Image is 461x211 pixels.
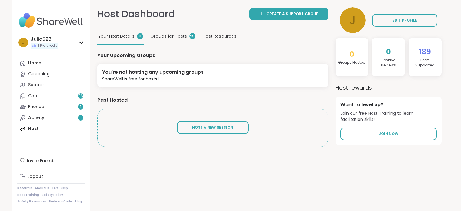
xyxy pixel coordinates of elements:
a: Chat96 [17,90,85,101]
a: Help [61,186,68,190]
span: Groups for Hosts [150,33,187,39]
span: EDIT PROFILE [393,18,417,23]
img: ShareWell Nav Logo [17,10,85,31]
a: Host Training [17,193,39,197]
div: You're not hosting any upcoming groups [102,69,204,76]
a: EDIT PROFILE [372,14,437,27]
a: Support [17,80,85,90]
a: Logout [17,171,85,182]
a: Referrals [17,186,32,190]
div: ShareWell is free for hosts! [102,76,204,82]
h1: Host Dashboard [97,7,175,21]
div: 0 [137,33,143,39]
span: Join Now [379,131,398,137]
a: Join Now [340,128,437,140]
div: Chat [28,93,39,99]
button: Host A New Session [177,121,249,134]
span: 96 [78,94,83,99]
span: 189 [419,46,431,57]
a: Redeem Code [49,199,72,204]
span: J [22,39,25,46]
div: 25 [189,33,195,39]
div: Coaching [28,71,50,77]
div: Support [28,82,46,88]
h4: Peers Supported [411,58,439,68]
h4: Want to level up? [340,101,437,108]
span: Your Host Details [99,33,135,39]
a: Home [17,58,85,69]
a: Friends1 [17,101,85,112]
span: Join our free Host Training to learn facilitation skills! [340,111,437,122]
a: About Us [35,186,49,190]
span: Host A New Session [192,125,233,130]
a: Create a support group [249,8,328,20]
a: FAQ [52,186,58,190]
span: Host Resources [203,33,236,39]
a: Coaching [17,69,85,80]
div: JuliaS23 [31,36,58,43]
div: Logout [28,174,43,180]
span: Create a support group [266,11,319,17]
h4: Groups Hosted [338,60,366,65]
span: J [349,12,356,29]
a: Blog [75,199,82,204]
a: Activity4 [17,112,85,123]
div: Invite Friends [17,155,85,166]
div: Friends [28,104,44,110]
h3: Host rewards [336,83,442,92]
h4: Past Hosted [97,97,328,104]
a: Safety Policy [42,193,63,197]
span: 4 [79,115,82,121]
span: 0 [386,46,391,57]
div: Home [28,60,41,66]
h4: Positive Review s [374,58,403,68]
a: Safety Resources [17,199,46,204]
span: 1 [80,104,81,110]
h4: Your Upcoming Groups [97,52,328,59]
span: 1 Pro credit [38,43,57,48]
div: Activity [28,115,44,121]
span: 0 [349,49,354,60]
